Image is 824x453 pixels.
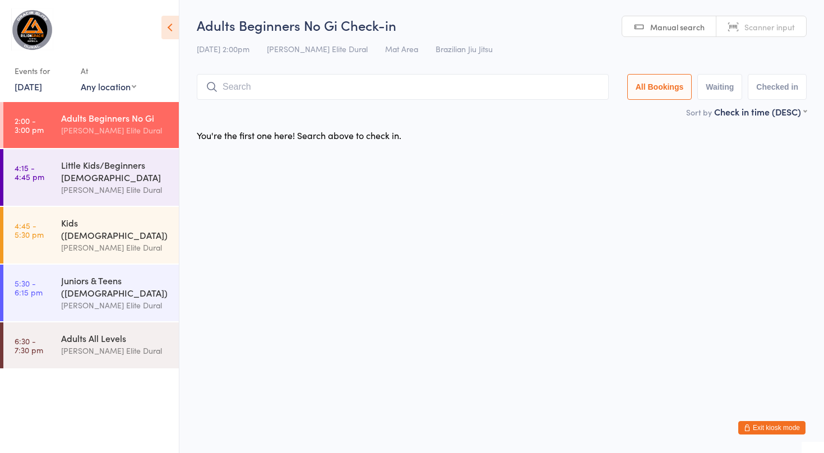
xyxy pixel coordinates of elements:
input: Search [197,74,609,100]
time: 2:00 - 3:00 pm [15,116,44,134]
label: Sort by [686,107,712,118]
a: 4:45 -5:30 pmKids ([DEMOGRAPHIC_DATA])[PERSON_NAME] Elite Dural [3,207,179,264]
div: Little Kids/Beginners [DEMOGRAPHIC_DATA] [61,159,169,183]
div: [PERSON_NAME] Elite Dural [61,241,169,254]
a: 5:30 -6:15 pmJuniors & Teens ([DEMOGRAPHIC_DATA])[PERSON_NAME] Elite Dural [3,265,179,321]
div: Juniors & Teens ([DEMOGRAPHIC_DATA]) [61,274,169,299]
time: 4:15 - 4:45 pm [15,163,44,181]
div: You're the first one here! Search above to check in. [197,129,401,141]
div: Check in time (DESC) [714,105,807,118]
img: Gracie Elite Jiu Jitsu Dural [11,8,53,50]
a: 4:15 -4:45 pmLittle Kids/Beginners [DEMOGRAPHIC_DATA][PERSON_NAME] Elite Dural [3,149,179,206]
span: Scanner input [744,21,795,33]
a: [DATE] [15,80,42,93]
span: [DATE] 2:00pm [197,43,249,54]
button: Waiting [697,74,742,100]
div: Adults All Levels [61,332,169,344]
div: [PERSON_NAME] Elite Dural [61,344,169,357]
div: Any location [81,80,136,93]
div: [PERSON_NAME] Elite Dural [61,183,169,196]
span: Brazilian Jiu Jitsu [436,43,493,54]
span: Mat Area [385,43,418,54]
div: Adults Beginners No Gi [61,112,169,124]
div: Events for [15,62,70,80]
div: [PERSON_NAME] Elite Dural [61,299,169,312]
a: 2:00 -3:00 pmAdults Beginners No Gi[PERSON_NAME] Elite Dural [3,102,179,148]
div: At [81,62,136,80]
button: All Bookings [627,74,692,100]
span: Manual search [650,21,705,33]
a: 6:30 -7:30 pmAdults All Levels[PERSON_NAME] Elite Dural [3,322,179,368]
button: Exit kiosk mode [738,421,806,434]
time: 6:30 - 7:30 pm [15,336,43,354]
span: [PERSON_NAME] Elite Dural [267,43,368,54]
button: Checked in [748,74,807,100]
div: Kids ([DEMOGRAPHIC_DATA]) [61,216,169,241]
time: 4:45 - 5:30 pm [15,221,44,239]
div: [PERSON_NAME] Elite Dural [61,124,169,137]
h2: Adults Beginners No Gi Check-in [197,16,807,34]
time: 5:30 - 6:15 pm [15,279,43,297]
